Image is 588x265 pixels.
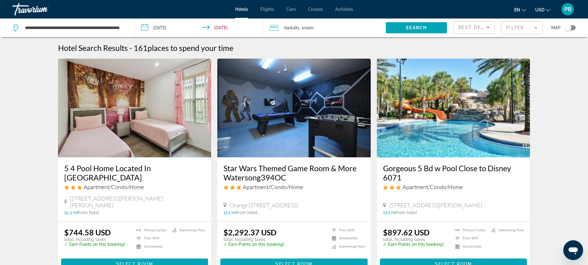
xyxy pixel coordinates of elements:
iframe: Button to launch messaging window [563,240,583,260]
a: Cruises [308,7,323,12]
ins: $744.58 USD [64,228,111,237]
a: Flights [261,7,274,12]
span: places to spend your time [148,43,233,52]
span: 6 [284,23,299,32]
button: Travelers: 6 adults, 0 children [263,19,386,37]
button: Change currency [535,5,550,14]
li: Kitchenette [133,244,169,249]
p: total, including taxes [64,237,125,242]
a: Activities [335,7,353,12]
span: - [129,43,132,52]
a: Star Wars Themed Game Room & More Watersong394OC [223,164,365,182]
p: ✓ Earn Points on this booking! [64,242,125,247]
span: Map [551,23,561,32]
span: Apartment/Condo/Home [243,184,303,190]
button: Search [386,22,447,33]
li: Fitness Center [452,228,488,233]
span: Apartment/Condo/Home [84,184,144,190]
ins: $2,292.37 USD [223,228,277,237]
li: Kitchenette [452,244,488,249]
span: en [514,7,520,12]
h1: Hotel Search Results [58,43,128,52]
div: 3 star Apartment [64,184,205,190]
span: Adults [287,25,299,30]
li: Fitness Center [133,228,169,233]
button: Change language [514,5,526,14]
li: Swimming Pool [169,228,205,233]
a: Hotels [235,7,248,12]
span: 17.2 mi [223,210,236,215]
h2: 161 [134,43,233,52]
img: Hotel image [58,59,211,157]
img: Hotel image [377,59,530,157]
li: Kitchenette [329,236,365,241]
button: Filter [501,21,543,35]
span: from hotel [396,210,417,215]
li: Free WiFi [329,228,365,233]
span: Search [406,25,427,30]
span: Orange [STREET_ADDRESS] [230,202,298,209]
img: Hotel image [217,59,371,157]
span: from hotel [78,210,99,215]
span: Best Deals [458,25,490,30]
p: total, including taxes [383,237,444,242]
li: Free WiFi [133,236,169,241]
a: 5 4 Pool Home Located In [GEOGRAPHIC_DATA] [64,164,205,182]
span: Room [303,25,314,30]
span: 17.2 mi [383,210,396,215]
button: Toggle map [561,25,576,31]
span: , 1 [299,23,314,32]
div: 3 star Apartment [223,184,365,190]
a: Cars [286,7,296,12]
span: Apartment/Condo/Home [402,184,463,190]
li: Free WiFi [452,236,488,241]
li: Swimming Pool [488,228,524,233]
span: USD [535,7,544,12]
p: ✓ Earn Points on this booking! [223,242,284,247]
a: Gorgeous 5 Bd w Pool Close to Disney 6071 [383,164,524,182]
p: ✓ Earn Points on this booking! [383,242,444,247]
span: PB [564,6,571,12]
div: 3 star Apartment [383,184,524,190]
button: Check-in date: Feb 6, 2026 Check-out date: Feb 9, 2026 [135,19,264,37]
a: Travorium [12,1,74,17]
p: total, including taxes [223,237,284,242]
span: [STREET_ADDRESS][PERSON_NAME] [389,202,482,209]
span: from hotel [236,210,257,215]
li: Swimming Pool [329,244,365,249]
ins: $897.62 USD [383,228,430,237]
span: [STREET_ADDRESS][PERSON_NAME][PERSON_NAME] [70,195,205,209]
span: 15.3 mi [64,210,78,215]
button: User Menu [560,3,576,16]
mat-select: Sort by [458,24,490,31]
